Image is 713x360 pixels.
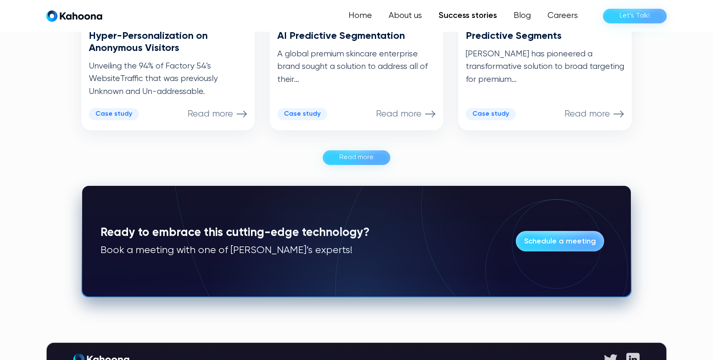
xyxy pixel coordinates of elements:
div: Schedule a meeting [524,235,596,248]
a: Careers [539,8,586,24]
p: Read more [188,109,233,119]
a: home [46,10,102,22]
p: Unveiling the 94% of Factory 54’s WebsiteTraffic that was previously Unknown and Un-addressable. [89,60,247,98]
p: [PERSON_NAME] has pioneered a transformative solution to broad targeting for premium... [466,48,624,86]
h3: Luxury Fashion Leader unlocks Hyper-Personalization on Anonymous Visitors [89,18,247,54]
div: Read more [339,151,374,164]
p: Read more [565,109,610,119]
p: Read more [376,109,422,119]
div: Case study [472,110,509,118]
a: Let’s Talk! [603,9,667,23]
p: A global premium skincare enterprise brand sought a solution to address all of their... [277,48,436,86]
div: Case study [284,110,321,118]
p: Book a meeting with one of [PERSON_NAME]’s experts! [100,244,369,257]
a: Success stories [430,8,505,24]
div: Let’s Talk! [620,9,650,23]
a: Schedule a meeting [516,231,604,251]
div: Case study [95,110,132,118]
a: About us [380,8,430,24]
strong: Ready to embrace this cutting-edge technology? [100,227,369,238]
a: Blog [505,8,539,24]
a: Read more [323,150,390,165]
a: Home [340,8,380,24]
